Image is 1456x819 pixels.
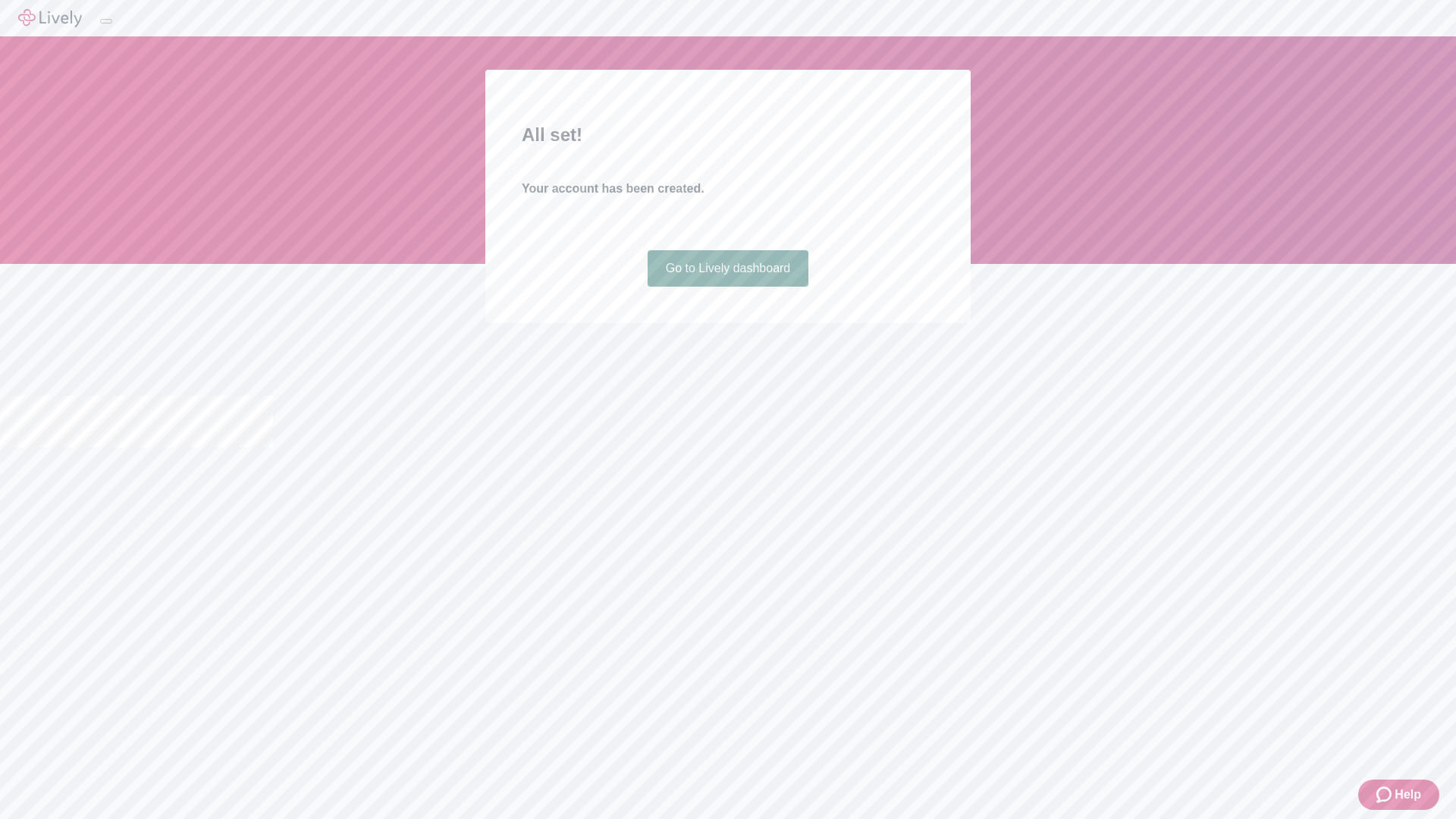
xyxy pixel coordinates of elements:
[1376,786,1395,804] svg: Zendesk support icon
[522,180,934,198] h4: Your account has been created.
[100,19,112,24] button: Log out
[648,250,809,287] a: Go to Lively dashboard
[1358,780,1439,810] button: Zendesk support iconHelp
[1395,786,1421,804] span: Help
[522,121,934,149] h2: All set!
[18,9,82,27] img: Lively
